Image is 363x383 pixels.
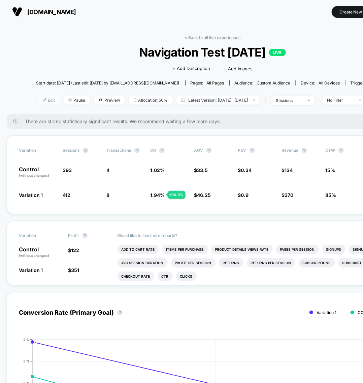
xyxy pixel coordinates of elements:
[211,245,273,254] li: Product Details Views Rate
[282,148,298,153] span: Revenue
[106,192,109,198] span: 8
[150,167,165,173] span: 1.02 %
[150,148,156,153] span: CR
[238,148,246,153] span: PSV
[224,66,253,71] span: + Add Images
[106,167,109,173] span: 4
[253,99,255,101] img: end
[238,192,249,198] span: $
[19,233,56,238] span: Variation
[12,7,22,17] img: Visually logo
[359,99,361,101] img: end
[162,245,208,254] li: Items Per Purchase
[68,98,72,102] img: end
[207,80,224,85] span: all pages
[71,247,79,253] span: 122
[276,245,319,254] li: Pages Per Session
[285,167,293,173] span: 134
[247,258,295,268] li: Returns Per Session
[319,80,340,85] span: all devices
[134,148,140,153] button: ?
[176,96,260,105] span: Latest Version: [DATE] - [DATE]
[235,80,291,85] div: Audience:
[19,253,49,257] span: (without changes)
[129,96,173,105] span: Allocation: 50%
[264,96,271,105] span: |
[238,167,252,173] span: $
[82,233,88,238] button: ?
[68,247,79,253] span: $
[257,80,291,85] span: Custom Audience
[63,167,72,173] span: 393
[118,258,168,268] li: Avg Session Duration
[197,167,208,173] span: 33.5
[158,272,173,281] li: Ctr
[117,310,123,315] button: ?
[194,167,208,173] span: $
[282,192,293,198] span: $
[299,258,335,268] li: Subscriptions
[327,98,354,103] div: No Filter
[325,148,362,153] span: OTW
[171,258,216,268] li: Profit Per Session
[191,80,224,85] div: Pages:
[118,245,159,254] li: Add To Cart Rate
[241,192,249,198] span: 0.9
[302,148,307,153] button: ?
[338,148,344,153] button: ?
[206,148,212,153] button: ?
[19,167,56,178] p: Control
[38,96,60,105] span: Edit
[276,98,303,103] div: sessions
[168,191,186,199] div: + 90.8 %
[71,267,79,273] span: 351
[159,148,165,153] button: ?
[63,192,70,198] span: 412
[269,49,286,56] p: LIVE
[19,247,61,258] p: Control
[325,167,335,173] span: 15%
[317,310,336,315] span: Variation 1
[181,98,185,102] img: calendar
[308,100,310,101] img: end
[194,192,211,198] span: $
[68,267,79,273] span: $
[322,245,345,254] li: Signups
[43,98,46,102] img: edit
[63,96,90,105] span: Pause
[63,148,79,153] span: Sessions
[83,148,88,153] button: ?
[325,192,336,198] span: 85%
[176,272,197,281] li: Clicks
[296,80,345,85] span: Device:
[94,96,125,105] span: Preview
[68,233,79,238] span: Profit
[118,272,154,281] li: Checkout Rate
[219,258,243,268] li: Returns
[23,338,30,342] tspan: 4 %
[250,148,255,153] button: ?
[185,35,240,40] a: < Back to all live experiences
[241,167,252,173] span: 0.34
[19,148,56,153] span: Variation
[197,192,211,198] span: 46.25
[19,192,43,198] span: Variation 1
[106,148,131,153] span: Transactions
[36,80,179,85] span: Start date: [DATE] (Last edit [DATE] by [EMAIL_ADDRESS][DOMAIN_NAME])
[134,98,136,102] img: rebalance
[285,192,293,198] span: 370
[150,192,165,198] span: 1.94 %
[194,148,203,153] span: AOV
[23,359,30,363] tspan: 3 %
[172,65,210,72] span: + Add Description
[10,6,78,17] button: [DOMAIN_NAME]
[27,8,76,15] span: [DOMAIN_NAME]
[282,167,293,173] span: $
[19,173,49,177] span: (without changes)
[19,267,43,273] span: Variation 1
